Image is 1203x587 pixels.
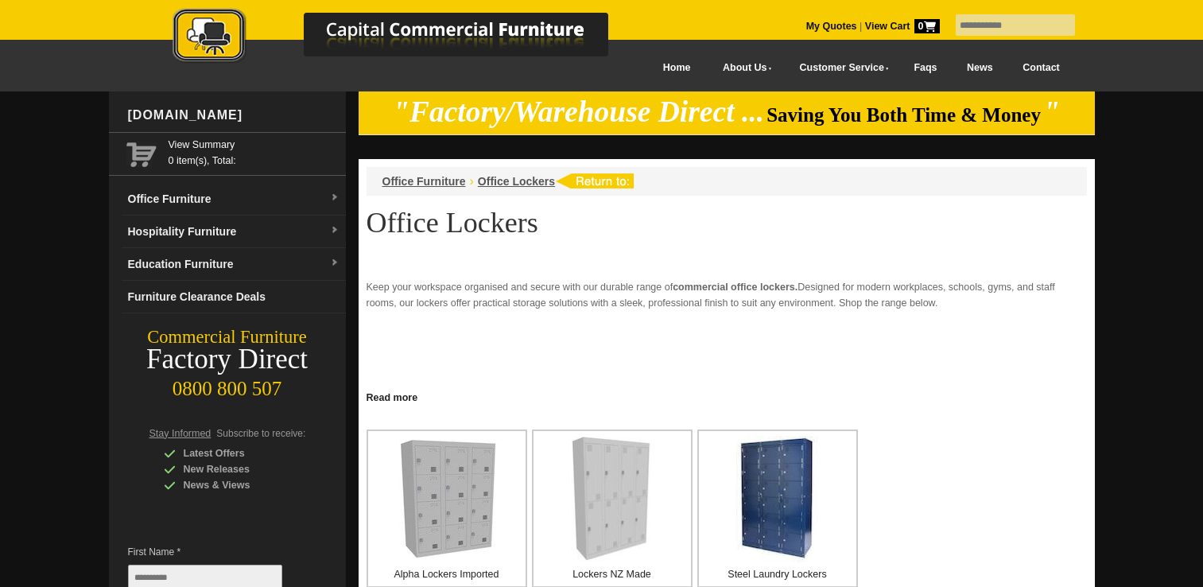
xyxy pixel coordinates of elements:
a: Customer Service [782,50,898,86]
p: Alpha Lockers Imported [368,566,526,582]
a: Office Furnituredropdown [122,183,346,216]
a: Furniture Clearance Deals [122,281,346,313]
p: Keep your workspace organised and secure with our durable range of Designed for modern workplaces... [367,279,1087,311]
div: [DOMAIN_NAME] [122,91,346,139]
span: Saving You Both Time & Money [766,104,1041,126]
img: dropdown [330,259,340,268]
a: Click to read more [359,386,1095,406]
a: My Quotes [806,21,857,32]
p: Steel Laundry Lockers [699,566,856,582]
img: return to [555,173,634,189]
strong: commercial office lockers. [673,282,797,293]
img: Capital Commercial Furniture Logo [129,8,685,66]
span: First Name * [128,544,306,560]
div: Commercial Furniture [109,326,346,348]
span: Subscribe to receive: [216,428,305,439]
a: News [952,50,1007,86]
a: Office Furniture [382,175,466,188]
a: Office Lockers [478,175,555,188]
a: About Us [705,50,782,86]
a: Faqs [899,50,953,86]
a: View Cart0 [862,21,939,32]
span: Stay Informed [149,428,211,439]
a: Capital Commercial Furniture Logo [129,8,685,71]
div: Factory Direct [109,348,346,371]
img: dropdown [330,226,340,235]
em: " [1043,95,1060,128]
strong: View Cart [865,21,940,32]
div: 0800 800 507 [109,370,346,400]
img: Steel Laundry Lockers [736,436,818,562]
em: "Factory/Warehouse Direct ... [393,95,764,128]
span: 0 [914,19,940,33]
h1: Office Lockers [367,208,1087,238]
a: Hospitality Furnituredropdown [122,216,346,248]
a: View Summary [169,137,340,153]
span: 0 item(s), Total: [169,137,340,166]
div: Latest Offers [164,445,315,461]
img: Alpha Lockers Imported [387,439,506,558]
img: dropdown [330,193,340,203]
img: Lockers NZ Made [571,437,654,562]
div: News & Views [164,477,315,493]
a: Education Furnituredropdown [122,248,346,281]
a: Contact [1007,50,1074,86]
p: Lockers NZ Made [534,566,691,582]
li: › [470,173,474,189]
div: New Releases [164,461,315,477]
